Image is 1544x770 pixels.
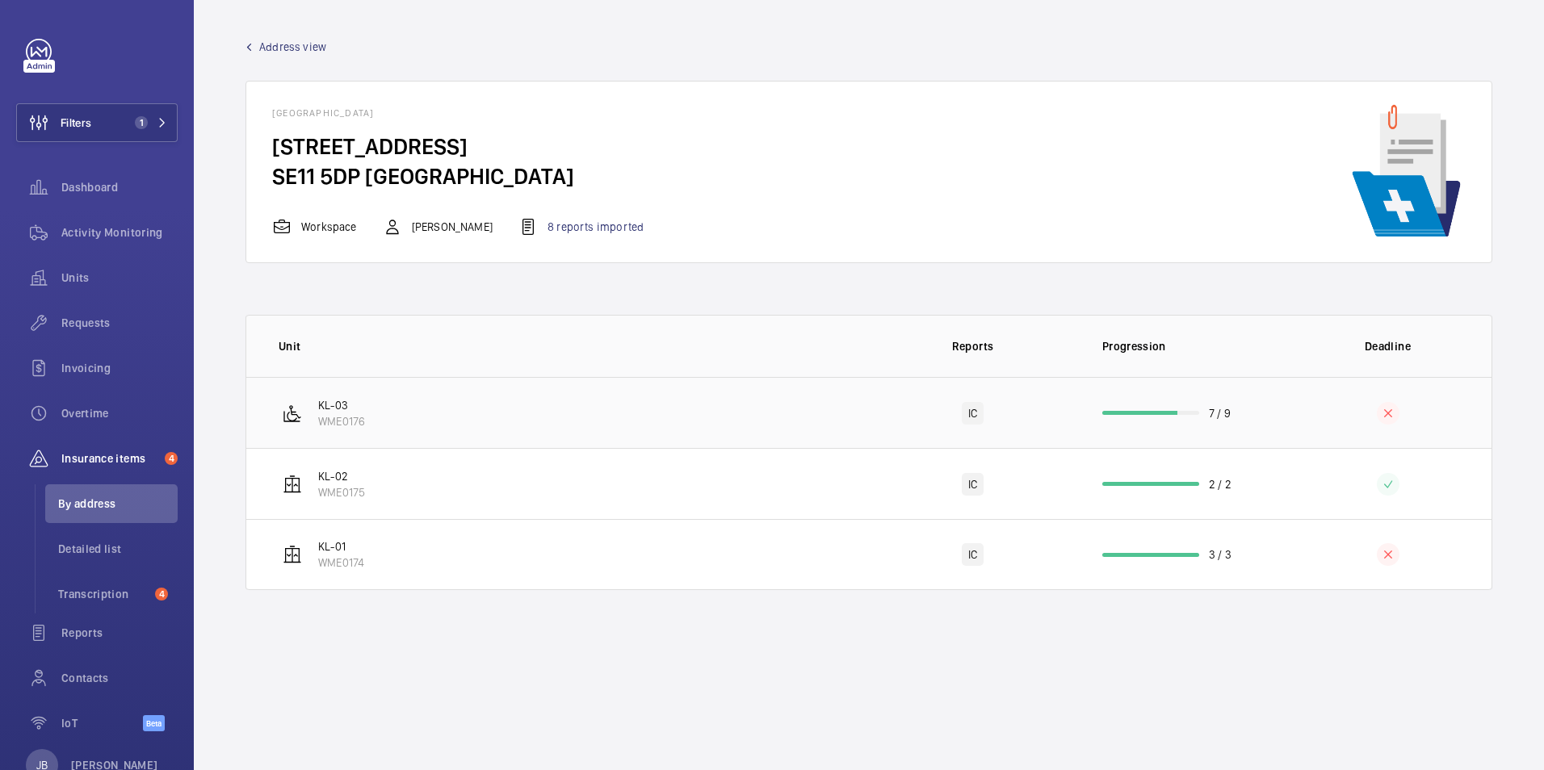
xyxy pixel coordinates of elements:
p: 2 / 2 [1209,476,1231,492]
span: 4 [155,588,168,601]
span: Address view [259,39,326,55]
p: Progression [1102,338,1284,354]
span: By address [58,496,178,512]
span: Contacts [61,670,178,686]
p: KL-02 [318,468,365,484]
p: Deadline [1295,338,1480,354]
img: elevator.svg [283,545,302,564]
div: IC [962,543,984,566]
span: 4 [165,452,178,465]
h4: [STREET_ADDRESS] SE11 5DP [GEOGRAPHIC_DATA] [272,132,669,191]
img: elevator.svg [283,475,302,494]
span: Detailed list [58,541,178,557]
p: Reports [880,338,1065,354]
h4: [GEOGRAPHIC_DATA] [272,107,669,132]
div: Workspace [272,217,357,236]
div: IC [962,473,984,496]
span: Insurance items [61,450,158,467]
p: KL-03 [318,397,365,413]
button: Filters1 [16,103,178,142]
span: Invoicing [61,360,178,376]
p: WME0176 [318,413,365,429]
span: Beta [143,715,165,731]
p: 7 / 9 [1209,405,1231,421]
p: Unit [279,338,869,354]
div: IC [962,402,984,425]
p: 3 / 3 [1209,546,1231,563]
span: 1 [135,116,148,129]
span: Filters [61,115,91,131]
span: Transcription [58,586,149,602]
span: Units [61,270,178,286]
div: [PERSON_NAME] [383,217,493,236]
span: IoT [61,715,143,731]
img: platform_lift.svg [283,404,302,423]
p: WME0175 [318,484,365,500]
span: Activity Monitoring [61,224,178,241]
span: Reports [61,625,178,641]
div: 8 reports imported [518,217,644,236]
p: KL-01 [318,538,364,554]
span: Dashboard [61,179,178,195]
p: WME0174 [318,554,364,571]
span: Overtime [61,405,178,421]
span: Requests [61,315,178,331]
